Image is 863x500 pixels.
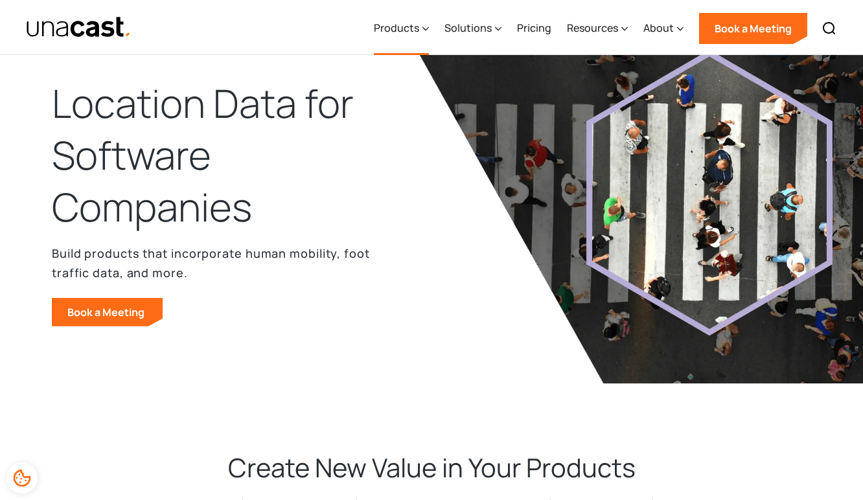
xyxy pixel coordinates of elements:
[52,244,389,282] p: Build products that incorporate human mobility, foot traffic data, and more.
[444,20,492,36] div: Solutions
[567,2,628,55] div: Resources
[517,2,551,55] a: Pricing
[26,16,132,39] img: Unacast text logo
[567,20,618,36] div: Resources
[822,21,837,36] img: Search icon
[643,2,684,55] div: About
[643,20,674,36] div: About
[374,2,429,55] div: Products
[699,13,807,44] a: Book a Meeting
[6,462,38,494] div: Cookie Preferences
[444,2,501,55] div: Solutions
[374,20,419,36] div: Products
[26,16,132,39] a: home
[52,298,163,326] a: Book a Meeting
[52,78,393,233] h1: Location Data for Software Companies
[228,451,636,484] h2: Create New Value in Your Products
